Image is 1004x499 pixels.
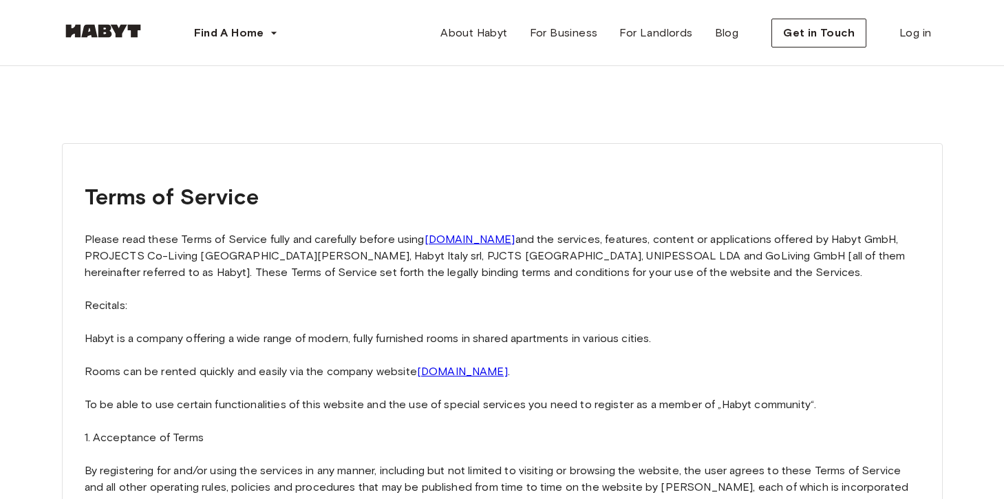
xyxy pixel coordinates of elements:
a: For Landlords [608,19,703,47]
span: For Landlords [619,25,692,41]
a: [DOMAIN_NAME] [425,233,515,246]
a: Blog [704,19,750,47]
button: Get in Touch [771,19,866,47]
a: For Business [519,19,609,47]
span: For Business [530,25,598,41]
a: About Habyt [429,19,518,47]
span: Blog [715,25,739,41]
a: Log in [888,19,942,47]
img: Habyt [62,24,145,38]
span: About Habyt [440,25,507,41]
a: [DOMAIN_NAME] [417,365,508,378]
span: Get in Touch [783,25,855,41]
span: Log in [899,25,931,41]
h1: Terms of Service [85,180,920,213]
button: Find A Home [183,19,289,47]
span: Find A Home [194,25,264,41]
